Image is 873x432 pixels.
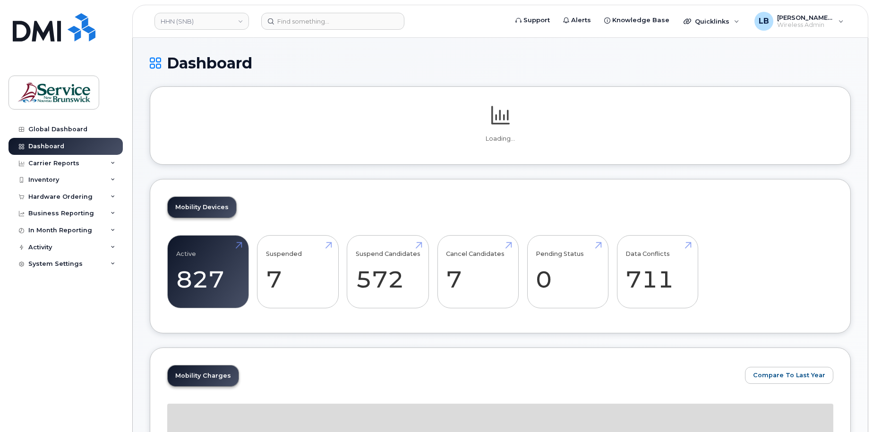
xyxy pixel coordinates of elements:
[536,241,599,303] a: Pending Status 0
[266,241,330,303] a: Suspended 7
[753,371,825,380] span: Compare To Last Year
[356,241,420,303] a: Suspend Candidates 572
[446,241,510,303] a: Cancel Candidates 7
[625,241,689,303] a: Data Conflicts 711
[168,365,239,386] a: Mobility Charges
[176,241,240,303] a: Active 827
[745,367,833,384] button: Compare To Last Year
[150,55,851,71] h1: Dashboard
[167,135,833,143] p: Loading...
[168,197,236,218] a: Mobility Devices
